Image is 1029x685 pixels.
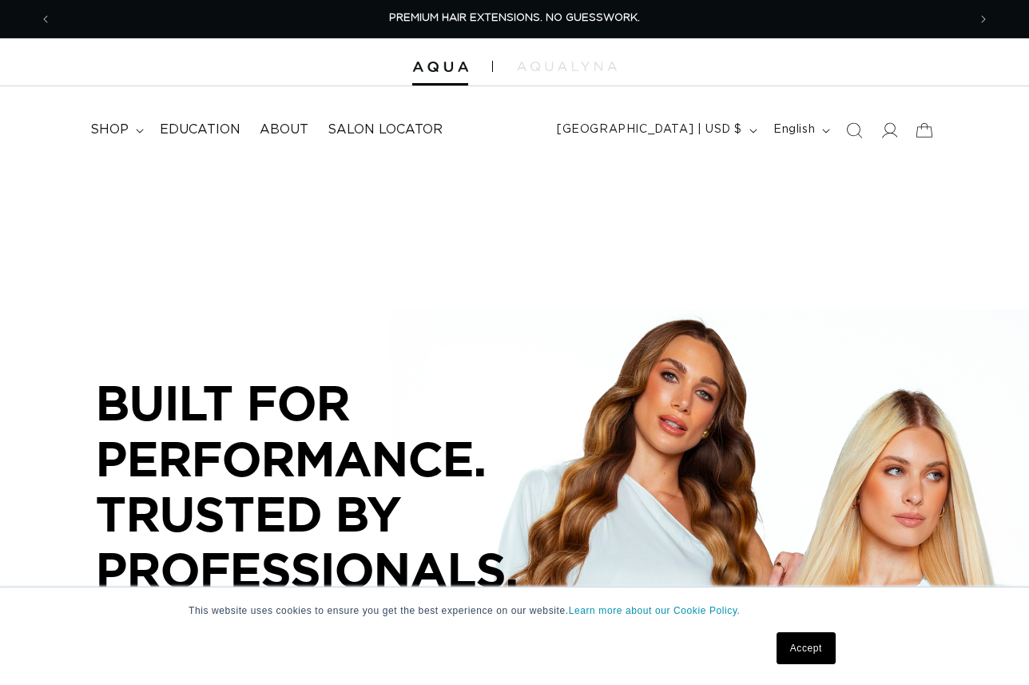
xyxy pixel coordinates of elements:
[773,121,815,138] span: English
[517,62,617,71] img: aqualyna.com
[412,62,468,73] img: Aqua Hair Extensions
[318,112,452,148] a: Salon Locator
[81,112,150,148] summary: shop
[836,113,872,148] summary: Search
[90,121,129,138] span: shop
[557,121,742,138] span: [GEOGRAPHIC_DATA] | USD $
[328,121,443,138] span: Salon Locator
[777,632,836,664] a: Accept
[547,115,764,145] button: [GEOGRAPHIC_DATA] | USD $
[389,13,640,23] span: PREMIUM HAIR EXTENSIONS. NO GUESSWORK.
[189,603,840,618] p: This website uses cookies to ensure you get the best experience on our website.
[250,112,318,148] a: About
[966,4,1001,34] button: Next announcement
[569,605,741,616] a: Learn more about our Cookie Policy.
[260,121,308,138] span: About
[160,121,240,138] span: Education
[764,115,836,145] button: English
[150,112,250,148] a: Education
[28,4,63,34] button: Previous announcement
[96,375,575,597] p: BUILT FOR PERFORMANCE. TRUSTED BY PROFESSIONALS.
